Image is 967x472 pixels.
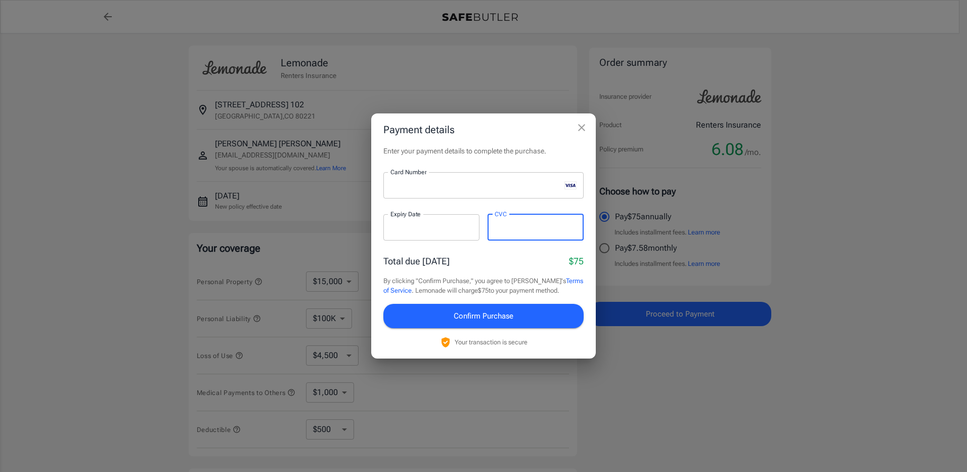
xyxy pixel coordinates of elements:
[390,210,421,218] label: Expiry Date
[371,113,596,146] h2: Payment details
[572,117,592,138] button: close
[390,180,560,190] iframe: Secure card number input frame
[564,181,577,189] svg: visa
[383,146,584,156] p: Enter your payment details to complete the purchase.
[383,254,450,268] p: Total due [DATE]
[390,168,426,176] label: Card Number
[390,222,472,232] iframe: Secure expiration date input frame
[455,337,528,347] p: Your transaction is secure
[495,222,577,232] iframe: Secure CVC input frame
[383,276,584,296] p: By clicking "Confirm Purchase," you agree to [PERSON_NAME]'s . Lemonade will charge $75 to your p...
[569,254,584,268] p: $75
[454,309,513,323] span: Confirm Purchase
[383,304,584,328] button: Confirm Purchase
[495,210,507,218] label: CVC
